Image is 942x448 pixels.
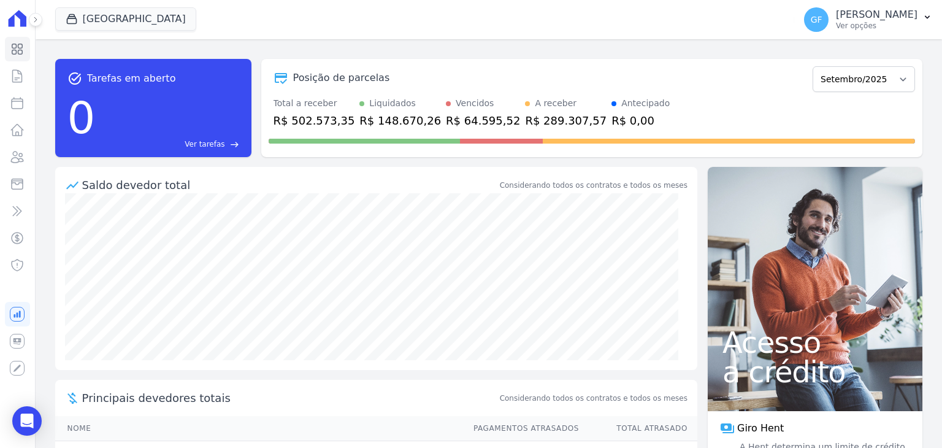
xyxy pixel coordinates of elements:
span: Tarefas em aberto [87,71,176,86]
div: Saldo devedor total [82,177,497,193]
div: R$ 502.573,35 [274,112,355,129]
span: GF [811,15,822,24]
div: Antecipado [621,97,670,110]
div: 0 [67,86,96,150]
span: Principais devedores totais [82,390,497,406]
span: a crédito [722,357,908,387]
button: GF [PERSON_NAME] Ver opções [794,2,942,37]
div: R$ 148.670,26 [359,112,441,129]
span: east [230,140,239,149]
div: A receber [535,97,576,110]
span: task_alt [67,71,82,86]
span: Considerando todos os contratos e todos os meses [500,393,687,404]
th: Total Atrasado [580,416,697,441]
div: R$ 289.307,57 [525,112,607,129]
span: Acesso [722,328,908,357]
div: Open Intercom Messenger [12,406,42,436]
div: R$ 64.595,52 [446,112,520,129]
a: Ver tarefas east [100,139,239,150]
p: [PERSON_NAME] [836,9,917,21]
div: R$ 0,00 [611,112,670,129]
div: Total a receber [274,97,355,110]
button: [GEOGRAPHIC_DATA] [55,7,196,31]
span: Ver tarefas [185,139,224,150]
div: Considerando todos os contratos e todos os meses [500,180,687,191]
th: Nome [55,416,462,441]
span: Giro Hent [737,421,784,436]
div: Posição de parcelas [293,71,390,85]
div: Vencidos [456,97,494,110]
p: Ver opções [836,21,917,31]
div: Liquidados [369,97,416,110]
th: Pagamentos Atrasados [462,416,580,441]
